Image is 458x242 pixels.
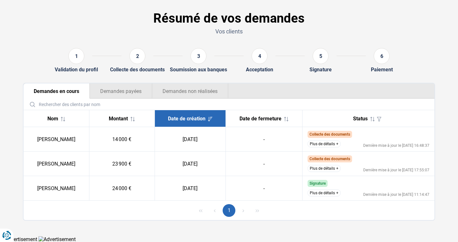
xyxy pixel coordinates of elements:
[155,152,226,176] td: [DATE]
[252,48,267,64] div: 4
[89,127,155,152] td: 14 000 €
[309,67,332,73] div: Signature
[89,176,155,201] td: 24 000 €
[191,48,206,64] div: 3
[239,116,281,122] span: Date de fermeture
[309,132,350,137] span: Collecte des documents
[363,193,429,196] div: Dernière mise à jour le [DATE] 11:14:47
[363,168,429,172] div: Dernière mise à jour le [DATE] 17:55:07
[223,204,235,217] button: Page 1
[226,127,302,152] td: -
[308,189,341,196] button: Plus de détails
[89,152,155,176] td: 23 900 €
[251,204,264,217] button: Last Page
[155,176,226,201] td: [DATE]
[309,181,326,186] span: Signature
[226,176,302,201] td: -
[208,204,221,217] button: Previous Page
[23,27,435,35] p: Vos clients
[68,48,84,64] div: 1
[110,67,165,73] div: Collecte des documents
[194,204,207,217] button: First Page
[308,140,341,147] button: Plus de détails
[168,116,205,122] span: Date de création
[152,83,228,99] button: Demandes non réalisées
[24,83,90,99] button: Demandes en cours
[308,165,341,172] button: Plus de détails
[129,48,145,64] div: 2
[374,48,390,64] div: 6
[24,176,89,201] td: [PERSON_NAME]
[313,48,329,64] div: 5
[24,127,89,152] td: [PERSON_NAME]
[90,83,152,99] button: Demandes payées
[55,67,98,73] div: Validation du profil
[226,152,302,176] td: -
[170,67,227,73] div: Soumission aux banques
[353,116,368,122] span: Status
[309,157,350,161] span: Collecte des documents
[246,67,273,73] div: Acceptation
[109,116,128,122] span: Montant
[237,204,250,217] button: Next Page
[371,67,393,73] div: Paiement
[155,127,226,152] td: [DATE]
[363,144,429,147] div: Dernière mise à jour le [DATE] 16:48:37
[47,116,58,122] span: Nom
[23,11,435,26] h1: Résumé de vos demandes
[26,99,432,110] input: Rechercher des clients par nom
[24,152,89,176] td: [PERSON_NAME]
